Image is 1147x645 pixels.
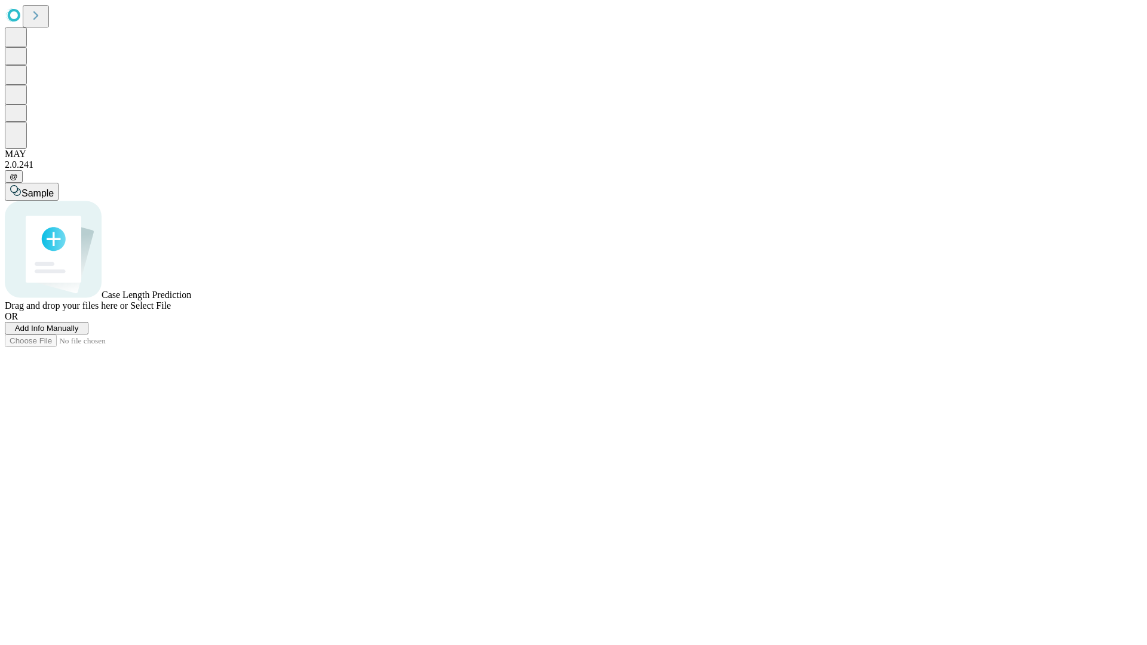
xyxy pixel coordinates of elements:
span: Add Info Manually [15,324,79,333]
button: Add Info Manually [5,322,88,334]
button: Sample [5,183,59,201]
button: @ [5,170,23,183]
span: Drag and drop your files here or [5,300,128,311]
span: Sample [22,188,54,198]
div: MAY [5,149,1142,159]
div: 2.0.241 [5,159,1142,170]
span: Case Length Prediction [102,290,191,300]
span: @ [10,172,18,181]
span: OR [5,311,18,321]
span: Select File [130,300,171,311]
